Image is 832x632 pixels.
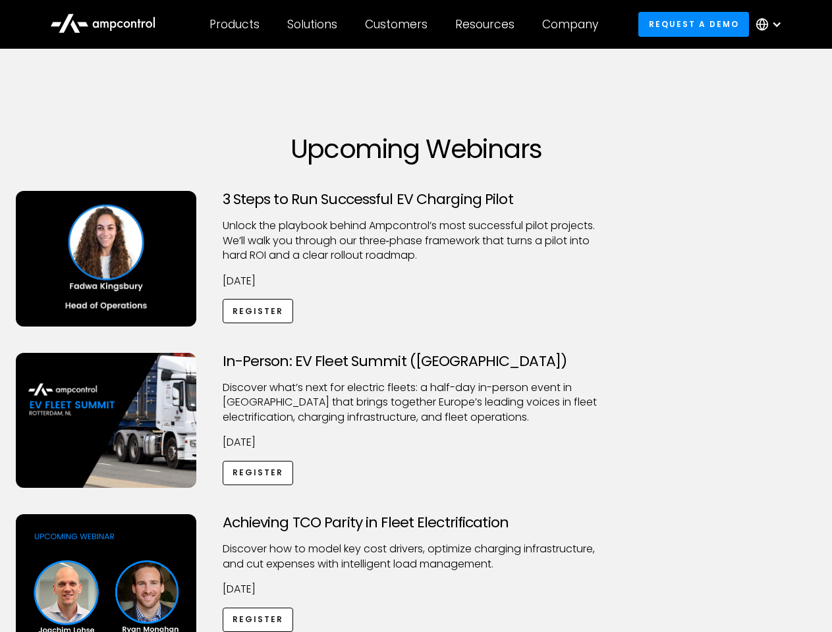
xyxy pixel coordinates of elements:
p: [DATE] [223,274,610,288]
div: Customers [365,17,428,32]
div: Company [542,17,598,32]
p: [DATE] [223,435,610,450]
div: Resources [455,17,514,32]
div: Products [209,17,260,32]
h1: Upcoming Webinars [16,133,817,165]
h3: In-Person: EV Fleet Summit ([GEOGRAPHIC_DATA]) [223,353,610,370]
a: Register [223,608,294,632]
a: Request a demo [638,12,749,36]
p: Discover how to model key cost drivers, optimize charging infrastructure, and cut expenses with i... [223,542,610,571]
p: ​Discover what’s next for electric fleets: a half-day in-person event in [GEOGRAPHIC_DATA] that b... [223,381,610,425]
div: Solutions [287,17,337,32]
p: Unlock the playbook behind Ampcontrol’s most successful pilot projects. We’ll walk you through ou... [223,219,610,263]
a: Register [223,299,294,323]
h3: 3 Steps to Run Successful EV Charging Pilot [223,191,610,208]
p: [DATE] [223,582,610,596]
h3: Achieving TCO Parity in Fleet Electrification [223,514,610,531]
a: Register [223,461,294,485]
